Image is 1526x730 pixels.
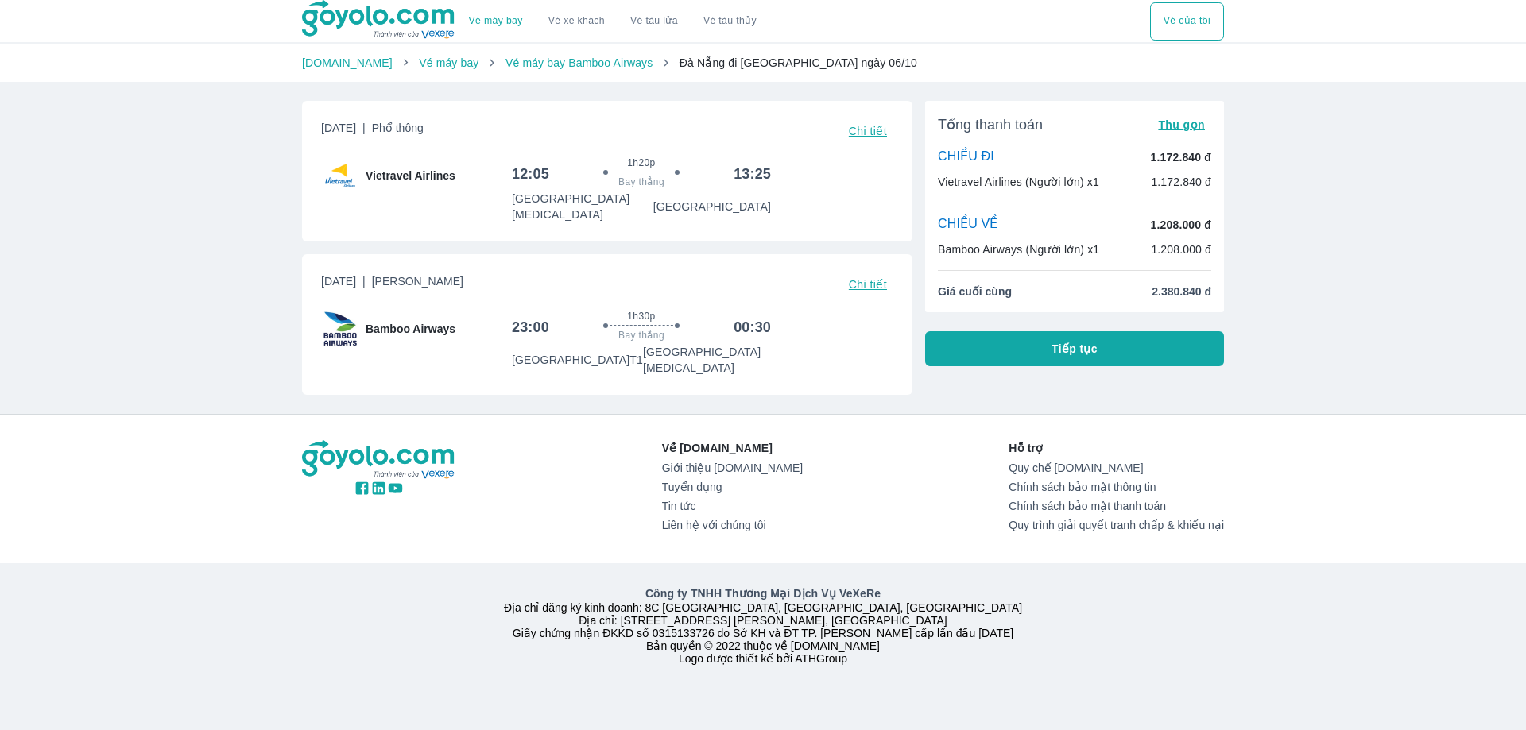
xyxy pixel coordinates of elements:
[618,329,664,342] span: Bay thẳng
[456,2,769,41] div: choose transportation mode
[321,120,424,142] span: [DATE]
[925,331,1224,366] button: Tiếp tục
[372,122,424,134] span: Phổ thông
[842,273,893,295] button: Chi tiết
[366,321,455,337] span: Bamboo Airways
[362,122,366,134] span: |
[627,310,655,323] span: 1h30p
[662,519,803,531] a: Liên hệ với chúng tôi
[1009,462,1224,474] a: Quy chế [DOMAIN_NAME]
[1151,241,1211,257] p: 1.208.000 đ
[305,585,1221,601] p: Công ty TNHH Thương Mại Dịch Vụ VeXeRe
[1009,440,1224,456] p: Hỗ trợ
[618,2,691,41] a: Vé tàu lửa
[321,273,463,295] span: [DATE]
[849,278,887,291] span: Chi tiết
[1009,481,1224,493] a: Chính sách bảo mật thông tin
[1151,174,1211,190] p: 1.172.840 đ
[662,481,803,493] a: Tuyển dụng
[938,174,1099,190] p: Vietravel Airlines (Người lớn) x1
[618,176,664,188] span: Bay thẳng
[372,275,463,288] span: [PERSON_NAME]
[512,352,643,368] p: [GEOGRAPHIC_DATA] T1
[1052,341,1098,357] span: Tiếp tục
[1009,519,1224,531] a: Quy trình giải quyết tranh chấp & khiếu nại
[662,440,803,456] p: Về [DOMAIN_NAME]
[366,168,455,183] span: Vietravel Airlines
[734,164,771,183] h6: 13:25
[691,2,769,41] button: Vé tàu thủy
[362,275,366,288] span: |
[653,199,771,214] p: [GEOGRAPHIC_DATA]
[938,241,1099,257] p: Bamboo Airways (Người lớn) x1
[469,15,523,27] a: Vé máy bay
[419,56,478,69] a: Vé máy bay
[1009,500,1224,512] a: Chính sách bảo mật thanh toán
[734,318,771,337] h6: 00:30
[302,55,1224,71] nav: breadcrumb
[627,156,655,169] span: 1h20p
[1152,114,1211,136] button: Thu gọn
[680,56,917,69] span: Đà Nẵng đi [GEOGRAPHIC_DATA] ngày 06/10
[1151,149,1211,165] p: 1.172.840 đ
[938,115,1043,134] span: Tổng thanh toán
[938,149,994,166] p: CHIỀU ĐI
[662,462,803,474] a: Giới thiệu [DOMAIN_NAME]
[302,440,456,480] img: logo
[548,15,605,27] a: Vé xe khách
[849,125,887,137] span: Chi tiết
[512,191,653,222] p: [GEOGRAPHIC_DATA] [MEDICAL_DATA]
[842,120,893,142] button: Chi tiết
[662,500,803,512] a: Tin tức
[643,344,771,376] p: [GEOGRAPHIC_DATA] [MEDICAL_DATA]
[1152,284,1211,299] span: 2.380.840 đ
[302,56,393,69] a: [DOMAIN_NAME]
[1151,217,1211,233] p: 1.208.000 đ
[505,56,653,69] a: Vé máy bay Bamboo Airways
[1150,2,1224,41] div: choose transportation mode
[1150,2,1224,41] button: Vé của tôi
[512,164,549,183] h6: 12:05
[512,318,549,337] h6: 23:00
[938,284,1012,299] span: Giá cuối cùng
[292,585,1234,665] div: Địa chỉ đăng ký kinh doanh: 8C [GEOGRAPHIC_DATA], [GEOGRAPHIC_DATA], [GEOGRAPHIC_DATA] Địa chỉ: [...
[1158,118,1205,131] span: Thu gọn
[938,216,998,234] p: CHIỀU VỀ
